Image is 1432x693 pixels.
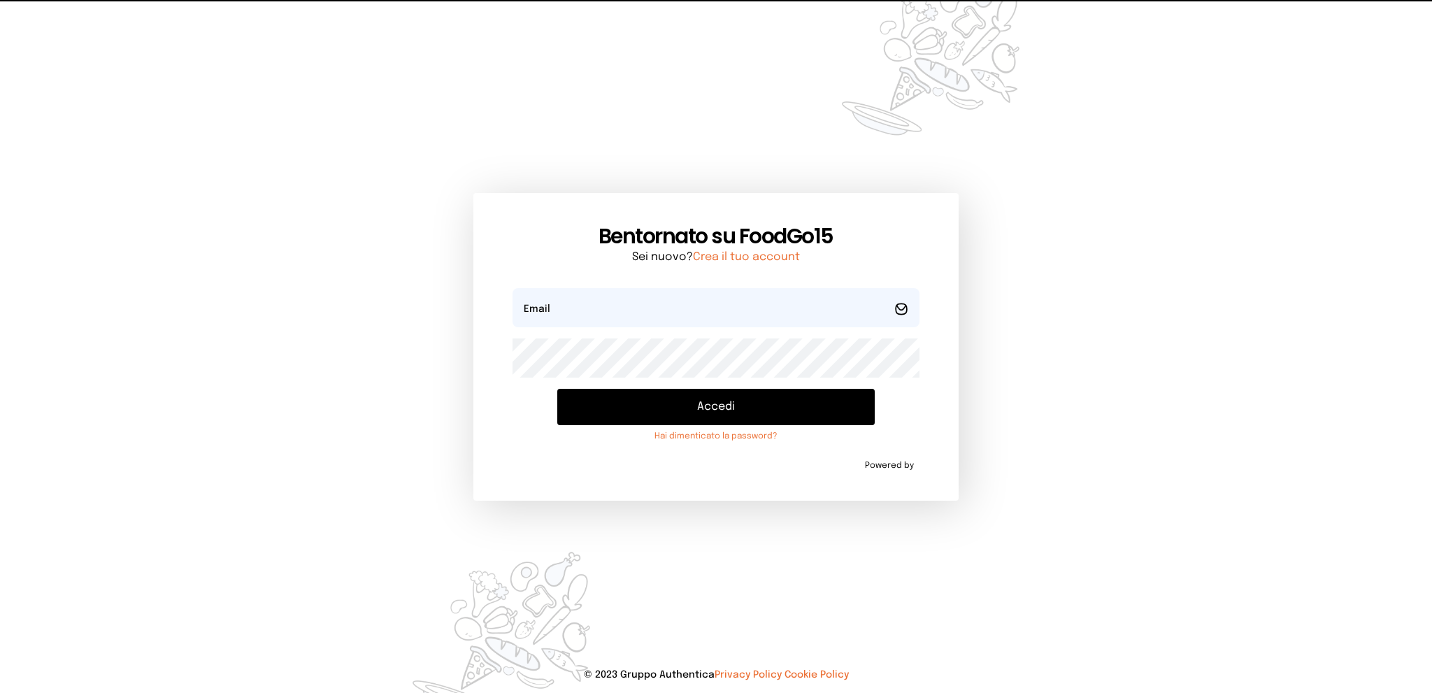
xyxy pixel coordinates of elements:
a: Crea il tuo account [693,251,800,263]
a: Hai dimenticato la password? [557,431,874,442]
button: Accedi [557,389,874,425]
p: © 2023 Gruppo Authentica [22,668,1410,682]
h1: Bentornato su FoodGo15 [513,224,919,249]
span: Powered by [865,460,914,471]
a: Cookie Policy [785,670,849,680]
a: Privacy Policy [715,670,782,680]
p: Sei nuovo? [513,249,919,266]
